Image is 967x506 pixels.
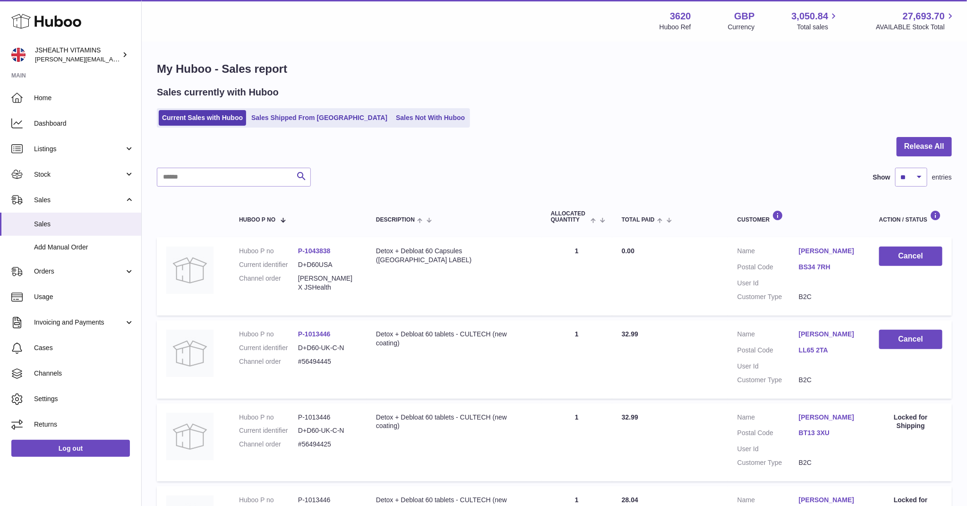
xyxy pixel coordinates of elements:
span: Sales [34,196,124,205]
button: Cancel [879,247,942,266]
dt: Postal Code [737,429,799,440]
span: Dashboard [34,119,134,128]
a: BT13 3XU [799,429,860,437]
dt: Customer Type [737,292,799,301]
img: no-photo.jpg [166,330,214,377]
div: JSHEALTH VITAMINS [35,46,120,64]
span: entries [932,173,952,182]
div: Customer [737,210,860,223]
dt: Name [737,330,799,341]
dd: D+D60-UK-C-N [298,426,357,435]
span: Add Manual Order [34,243,134,252]
span: Usage [34,292,134,301]
dd: [PERSON_NAME] X JSHealth [298,274,357,292]
a: P-1043838 [298,247,331,255]
span: 32.99 [622,413,638,421]
dt: User Id [737,279,799,288]
dt: Huboo P no [239,413,298,422]
div: Action / Status [879,210,942,223]
a: Log out [11,440,130,457]
dd: D+D60-UK-C-N [298,343,357,352]
a: 27,693.70 AVAILABLE Stock Total [876,10,956,32]
span: [PERSON_NAME][EMAIL_ADDRESS][DOMAIN_NAME] [35,55,189,63]
span: Returns [34,420,134,429]
span: 27,693.70 [903,10,945,23]
h1: My Huboo - Sales report [157,61,952,77]
dt: Huboo P no [239,247,298,256]
span: 3,050.84 [792,10,829,23]
span: Description [376,217,415,223]
dd: B2C [799,458,860,467]
dd: P-1013446 [298,496,357,505]
span: Cases [34,343,134,352]
div: Huboo Ref [659,23,691,32]
span: 32.99 [622,330,638,338]
a: Sales Shipped From [GEOGRAPHIC_DATA] [248,110,391,126]
span: Invoicing and Payments [34,318,124,327]
span: ALLOCATED Quantity [551,211,588,223]
span: Sales [34,220,134,229]
a: [PERSON_NAME] [799,330,860,339]
dd: D+D60USA [298,260,357,269]
span: Listings [34,145,124,154]
dd: B2C [799,292,860,301]
div: Currency [728,23,755,32]
dt: Huboo P no [239,330,298,339]
dt: Name [737,413,799,424]
dt: Channel order [239,274,298,292]
span: Huboo P no [239,217,275,223]
div: Locked for Shipping [879,413,942,431]
div: Detox + Debloat 60 tablets - CULTECH (new coating) [376,413,532,431]
button: Cancel [879,330,942,349]
a: 3,050.84 Total sales [792,10,839,32]
button: Release All [897,137,952,156]
span: 0.00 [622,247,634,255]
span: Total paid [622,217,655,223]
td: 1 [541,320,612,399]
dt: Name [737,247,799,258]
img: no-photo.jpg [166,413,214,460]
dt: Customer Type [737,458,799,467]
h2: Sales currently with Huboo [157,86,279,99]
a: [PERSON_NAME] [799,247,860,256]
dt: Postal Code [737,346,799,357]
dd: B2C [799,376,860,385]
span: Home [34,94,134,103]
img: francesca@jshealthvitamins.com [11,48,26,62]
dt: Channel order [239,357,298,366]
dt: Postal Code [737,263,799,274]
a: Current Sales with Huboo [159,110,246,126]
span: Total sales [797,23,839,32]
strong: 3620 [670,10,691,23]
strong: GBP [734,10,754,23]
dd: #56494425 [298,440,357,449]
dt: Current identifier [239,426,298,435]
dt: User Id [737,445,799,454]
dd: #56494445 [298,357,357,366]
span: Stock [34,170,124,179]
dt: Current identifier [239,260,298,269]
div: Detox + Debloat 60 Capsules ([GEOGRAPHIC_DATA] LABEL) [376,247,532,265]
dt: Channel order [239,440,298,449]
dt: Huboo P no [239,496,298,505]
label: Show [873,173,890,182]
dd: P-1013446 [298,413,357,422]
a: Sales Not With Huboo [393,110,468,126]
span: 28.04 [622,496,638,504]
a: [PERSON_NAME] [799,413,860,422]
a: P-1013446 [298,330,331,338]
td: 1 [541,237,612,316]
a: LL65 2TA [799,346,860,355]
img: no-photo.jpg [166,247,214,294]
dt: Customer Type [737,376,799,385]
span: Orders [34,267,124,276]
div: Detox + Debloat 60 tablets - CULTECH (new coating) [376,330,532,348]
td: 1 [541,403,612,482]
span: AVAILABLE Stock Total [876,23,956,32]
span: Channels [34,369,134,378]
dt: Current identifier [239,343,298,352]
dt: User Id [737,362,799,371]
a: [PERSON_NAME] [799,496,860,505]
span: Settings [34,395,134,403]
a: BS34 7RH [799,263,860,272]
